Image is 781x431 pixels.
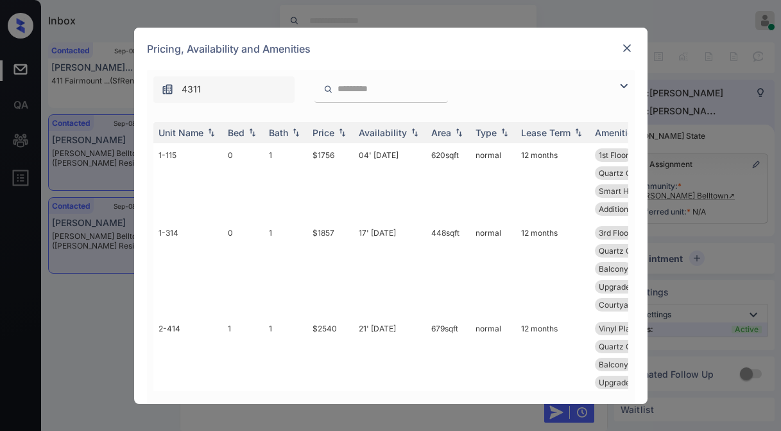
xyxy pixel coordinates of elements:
[498,128,511,137] img: sorting
[516,221,590,317] td: 12 months
[223,221,264,317] td: 0
[470,221,516,317] td: normal
[159,127,203,138] div: Unit Name
[336,128,348,137] img: sorting
[572,128,585,137] img: sorting
[616,78,631,94] img: icon-zuma
[307,143,354,221] td: $1756
[599,150,629,160] span: 1st Floor
[264,221,307,317] td: 1
[426,317,470,412] td: 679 sqft
[228,127,245,138] div: Bed
[264,143,307,221] td: 1
[599,204,657,214] span: Additional Stor...
[599,360,628,369] span: Balcony
[470,143,516,221] td: normal
[599,264,628,274] span: Balcony
[599,378,660,387] span: Upgraded light ...
[264,317,307,412] td: 1
[599,186,665,196] span: Smart Home Lock
[354,221,426,317] td: 17' [DATE]
[521,127,571,138] div: Lease Term
[426,221,470,317] td: 448 sqft
[516,317,590,412] td: 12 months
[621,42,633,55] img: close
[359,127,407,138] div: Availability
[431,127,451,138] div: Area
[599,300,656,310] span: Courtyard View
[599,168,664,178] span: Quartz Countert...
[161,83,174,96] img: icon-zuma
[595,127,638,138] div: Amenities
[323,84,333,95] img: icon-zuma
[134,28,648,70] div: Pricing, Availability and Amenities
[408,128,421,137] img: sorting
[599,282,660,292] span: Upgraded light ...
[307,317,354,412] td: $2540
[182,82,201,96] span: 4311
[476,127,497,138] div: Type
[470,317,516,412] td: normal
[599,246,664,256] span: Quartz Countert...
[354,143,426,221] td: 04' [DATE]
[516,143,590,221] td: 12 months
[452,128,465,137] img: sorting
[599,324,656,333] span: Vinyl Plank - 1...
[223,143,264,221] td: 0
[153,221,223,317] td: 1-314
[354,317,426,412] td: 21' [DATE]
[599,342,664,351] span: Quartz Countert...
[269,127,288,138] div: Bath
[307,221,354,317] td: $1857
[289,128,302,137] img: sorting
[153,317,223,412] td: 2-414
[313,127,334,138] div: Price
[426,143,470,221] td: 620 sqft
[223,317,264,412] td: 1
[205,128,218,137] img: sorting
[246,128,259,137] img: sorting
[153,143,223,221] td: 1-115
[599,228,631,238] span: 3rd Floor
